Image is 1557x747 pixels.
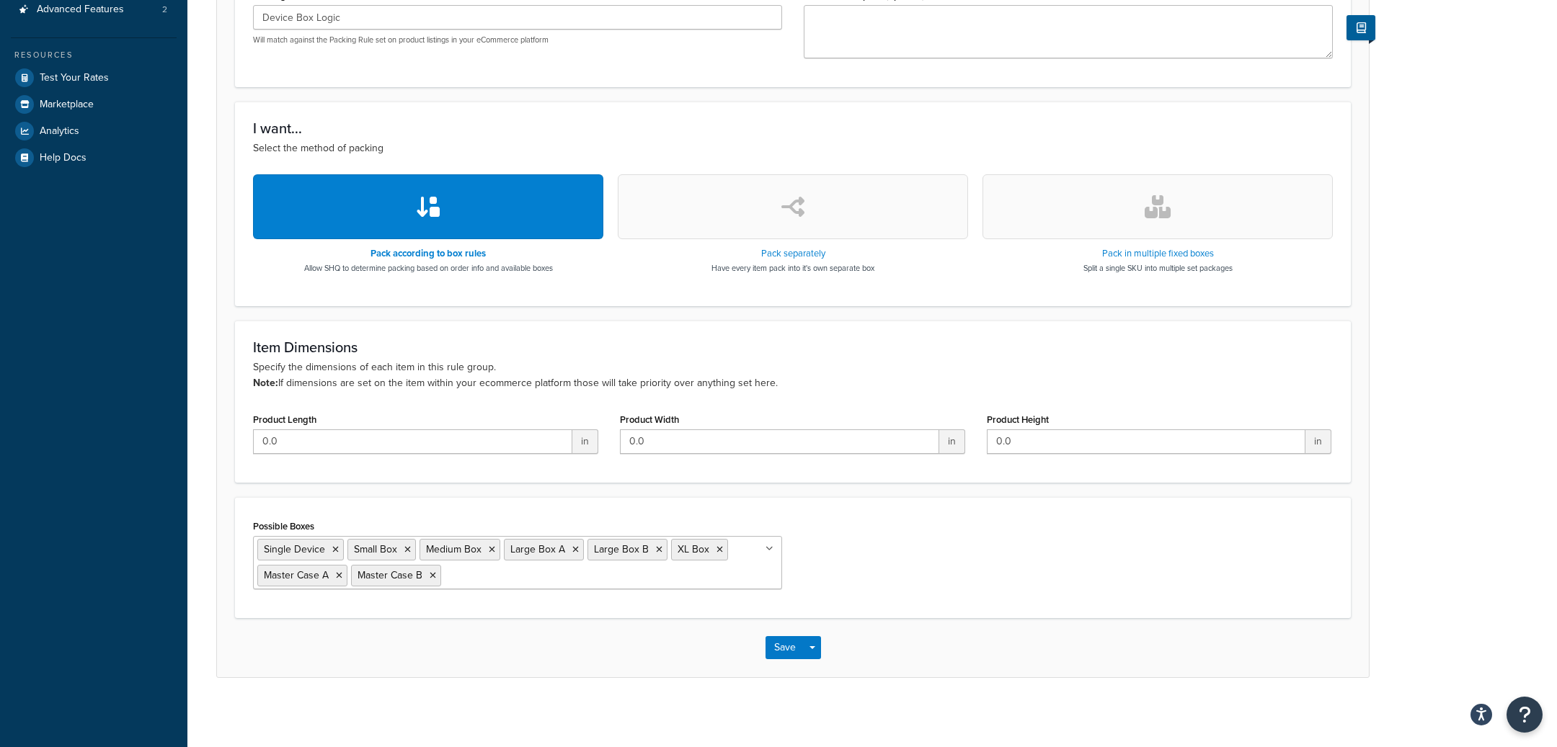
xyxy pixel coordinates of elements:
[987,414,1049,425] label: Product Height
[939,429,965,454] span: in
[354,542,397,557] span: Small Box
[253,120,1333,136] h3: I want...
[253,414,316,425] label: Product Length
[264,568,329,583] span: Master Case A
[253,375,278,390] b: Note:
[1507,697,1543,733] button: Open Resource Center
[40,152,86,164] span: Help Docs
[11,49,177,61] div: Resources
[40,125,79,138] span: Analytics
[304,262,553,274] p: Allow SHQ to determine packing based on order info and available boxes
[253,359,1333,391] p: Specify the dimensions of each item in this rule group. If dimensions are set on the item within ...
[510,542,565,557] span: Large Box A
[1347,15,1375,40] button: Show Help Docs
[572,429,598,454] span: in
[766,636,804,659] button: Save
[594,542,649,557] span: Large Box B
[40,99,94,111] span: Marketplace
[711,249,874,259] h3: Pack separately
[304,249,553,259] h3: Pack according to box rules
[11,65,177,91] a: Test Your Rates
[40,72,109,84] span: Test Your Rates
[253,140,1333,156] p: Select the method of packing
[1083,249,1233,259] h3: Pack in multiple fixed boxes
[11,145,177,171] a: Help Docs
[711,262,874,274] p: Have every item pack into it's own separate box
[162,4,167,16] span: 2
[253,339,1333,355] h3: Item Dimensions
[11,118,177,144] a: Analytics
[620,414,679,425] label: Product Width
[1305,429,1331,454] span: in
[678,542,709,557] span: XL Box
[253,521,314,532] label: Possible Boxes
[253,35,782,45] p: Will match against the Packing Rule set on product listings in your eCommerce platform
[358,568,422,583] span: Master Case B
[11,91,177,117] a: Marketplace
[264,542,325,557] span: Single Device
[1083,262,1233,274] p: Split a single SKU into multiple set packages
[37,4,124,16] span: Advanced Features
[426,542,482,557] span: Medium Box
